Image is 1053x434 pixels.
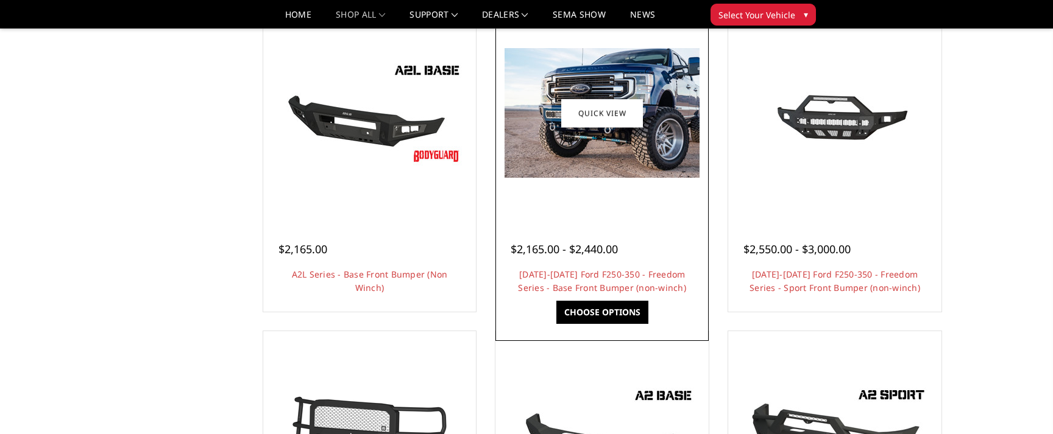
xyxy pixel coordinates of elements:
[505,48,700,178] img: 2017-2022 Ford F250-350 - Freedom Series - Base Front Bumper (non-winch)
[750,268,920,293] a: [DATE]-[DATE] Ford F250-350 - Freedom Series - Sport Front Bumper (non-winch)
[630,10,655,28] a: News
[292,268,448,293] a: A2L Series - Base Front Bumper (Non Winch)
[561,99,643,127] a: Quick view
[498,10,706,217] a: 2017-2022 Ford F250-350 - Freedom Series - Base Front Bumper (non-winch) 2017-2022 Ford F250-350 ...
[266,10,473,217] a: A2L Series - Base Front Bumper (Non Winch) A2L Series - Base Front Bumper (Non Winch)
[409,10,458,28] a: Support
[804,8,808,21] span: ▾
[336,10,385,28] a: shop all
[731,10,938,217] a: 2017-2022 Ford F250-350 - Freedom Series - Sport Front Bumper (non-winch) 2017-2022 Ford F250-350...
[711,4,816,26] button: Select Your Vehicle
[718,9,795,21] span: Select Your Vehicle
[992,376,1053,434] iframe: Chat Widget
[278,242,327,256] span: $2,165.00
[482,10,528,28] a: Dealers
[285,10,311,28] a: Home
[743,242,851,256] span: $2,550.00 - $3,000.00
[556,301,648,324] a: Choose Options
[518,268,686,293] a: [DATE]-[DATE] Ford F250-350 - Freedom Series - Base Front Bumper (non-winch)
[511,242,618,256] span: $2,165.00 - $2,440.00
[553,10,606,28] a: SEMA Show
